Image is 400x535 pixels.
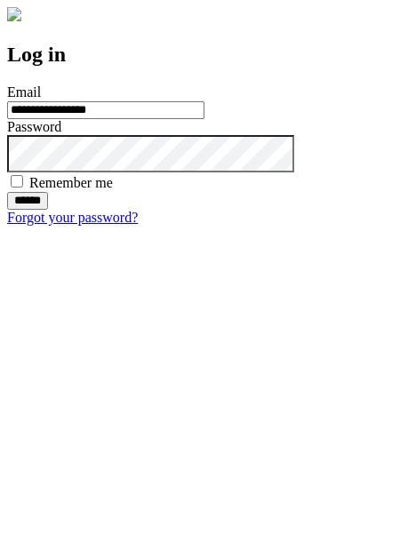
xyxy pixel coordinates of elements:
h2: Log in [7,43,393,67]
label: Password [7,119,61,134]
label: Email [7,84,41,100]
label: Remember me [29,175,113,190]
img: logo-4e3dc11c47720685a147b03b5a06dd966a58ff35d612b21f08c02c0306f2b779.png [7,7,21,21]
a: Forgot your password? [7,210,138,225]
